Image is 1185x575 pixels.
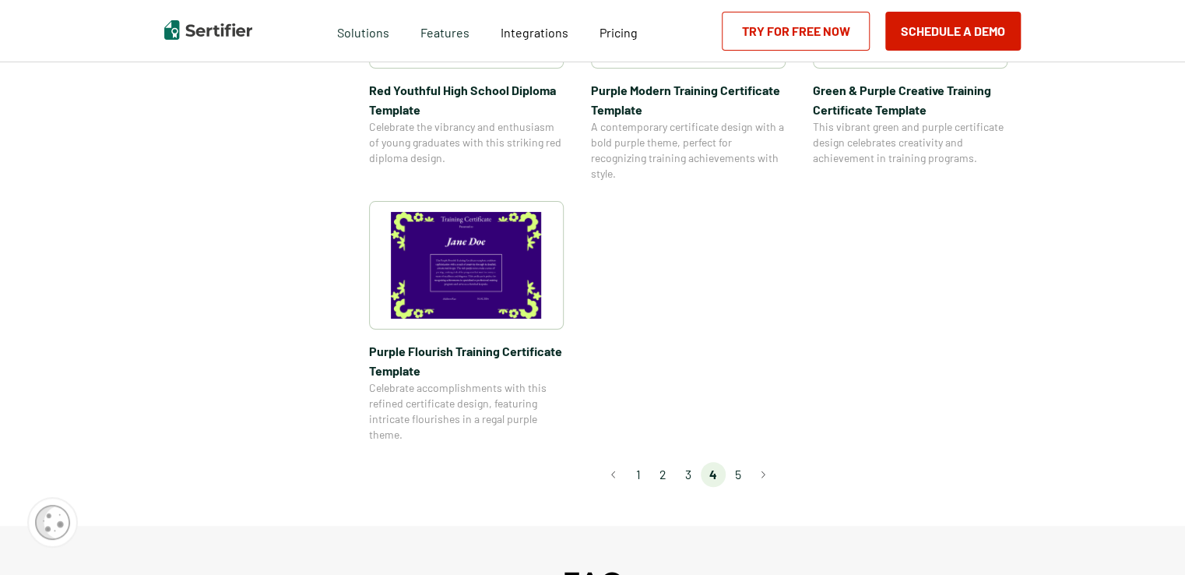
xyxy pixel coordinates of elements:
img: Purple Flourish Training Certificate Template [391,212,542,319]
span: Integrations [501,25,568,40]
span: Pricing [600,25,638,40]
span: Red Youthful High School Diploma Template [369,80,564,119]
a: Integrations [501,21,568,41]
span: This vibrant green and purple certificate design celebrates creativity and achievement in trainin... [813,119,1007,166]
button: Go to next page [751,462,775,487]
li: page 3 [676,462,701,487]
img: Cookie Popup Icon [35,505,70,540]
span: Celebrate the vibrancy and enthusiasm of young graduates with this striking red diploma design. [369,119,564,166]
li: page 2 [651,462,676,487]
span: Solutions [337,21,389,41]
li: page 1 [626,462,651,487]
button: Schedule a Demo [885,12,1021,51]
span: A contemporary certificate design with a bold purple theme, perfect for recognizing training achi... [591,119,786,182]
span: Green & Purple Creative Training Certificate Template [813,80,1007,119]
a: Pricing [600,21,638,41]
span: Purple Modern Training Certificate Template [591,80,786,119]
span: Features [420,21,469,41]
a: Purple Flourish Training Certificate TemplatePurple Flourish Training Certificate TemplateCelebra... [369,201,564,443]
button: Go to previous page [601,462,626,487]
li: page 4 [701,462,726,487]
span: Purple Flourish Training Certificate Template [369,341,564,380]
span: Celebrate accomplishments with this refined certificate design, featuring intricate flourishes in... [369,380,564,443]
a: Try for Free Now [722,12,870,51]
img: Sertifier | Digital Credentialing Platform [164,20,252,40]
iframe: Chat Widget [1107,500,1185,575]
li: page 5 [726,462,751,487]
